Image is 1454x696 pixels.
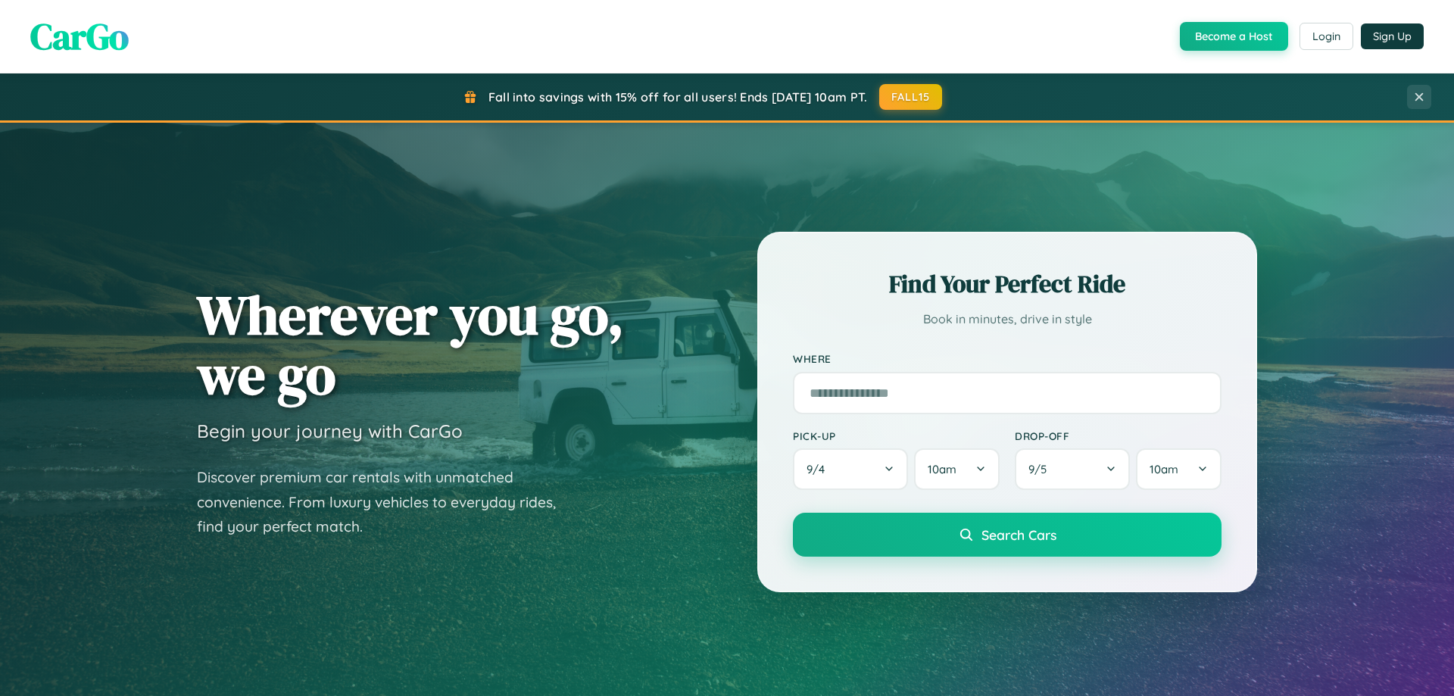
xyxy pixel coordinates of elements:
[914,448,1000,490] button: 10am
[981,526,1056,543] span: Search Cars
[197,420,463,442] h3: Begin your journey with CarGo
[793,353,1222,366] label: Where
[1150,462,1178,476] span: 10am
[1136,448,1222,490] button: 10am
[793,448,908,490] button: 9/4
[928,462,956,476] span: 10am
[1361,23,1424,49] button: Sign Up
[879,84,943,110] button: FALL15
[793,267,1222,301] h2: Find Your Perfect Ride
[1180,22,1288,51] button: Become a Host
[1015,429,1222,442] label: Drop-off
[793,429,1000,442] label: Pick-up
[807,462,832,476] span: 9 / 4
[793,308,1222,330] p: Book in minutes, drive in style
[30,11,129,61] span: CarGo
[197,285,624,404] h1: Wherever you go, we go
[488,89,868,105] span: Fall into savings with 15% off for all users! Ends [DATE] 10am PT.
[1028,462,1054,476] span: 9 / 5
[1300,23,1353,50] button: Login
[1015,448,1130,490] button: 9/5
[793,513,1222,557] button: Search Cars
[197,465,576,539] p: Discover premium car rentals with unmatched convenience. From luxury vehicles to everyday rides, ...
